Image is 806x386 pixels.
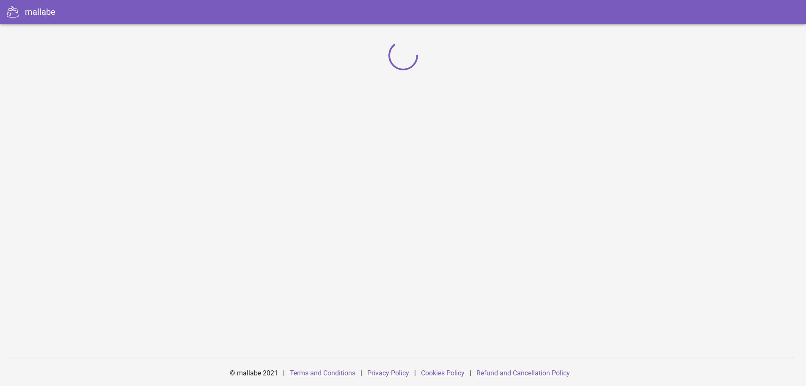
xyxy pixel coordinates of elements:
[25,6,55,18] div: mallabe
[421,369,465,377] a: Cookies Policy
[367,369,409,377] a: Privacy Policy
[414,363,416,383] div: |
[470,363,471,383] div: |
[476,369,570,377] a: Refund and Cancellation Policy
[360,363,362,383] div: |
[225,363,283,383] div: © mallabe 2021
[283,363,285,383] div: |
[290,369,355,377] a: Terms and Conditions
